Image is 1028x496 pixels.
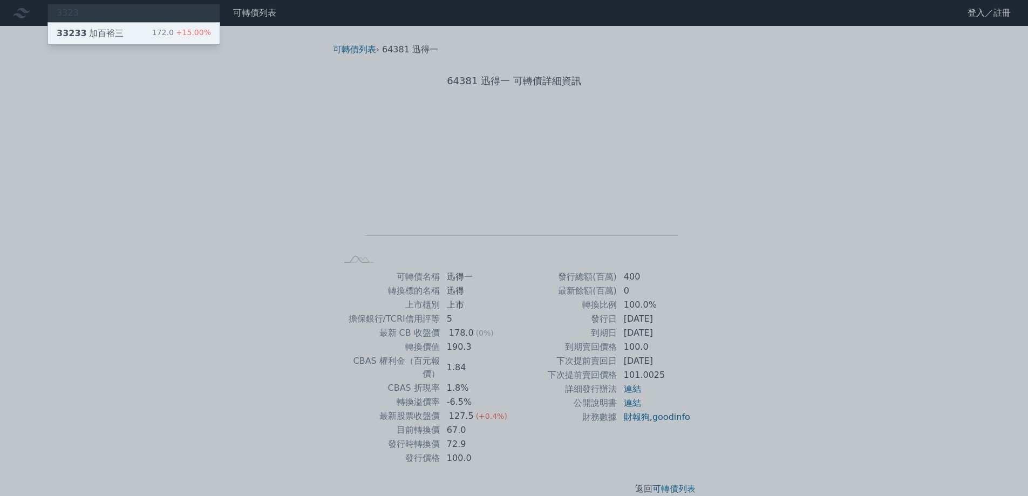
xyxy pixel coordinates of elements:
[174,28,211,37] span: +15.00%
[48,23,220,44] a: 33233加百裕三 172.0+15.00%
[152,27,211,40] div: 172.0
[57,28,87,38] span: 33233
[57,27,124,40] div: 加百裕三
[974,444,1028,496] iframe: Chat Widget
[974,444,1028,496] div: 聊天小工具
